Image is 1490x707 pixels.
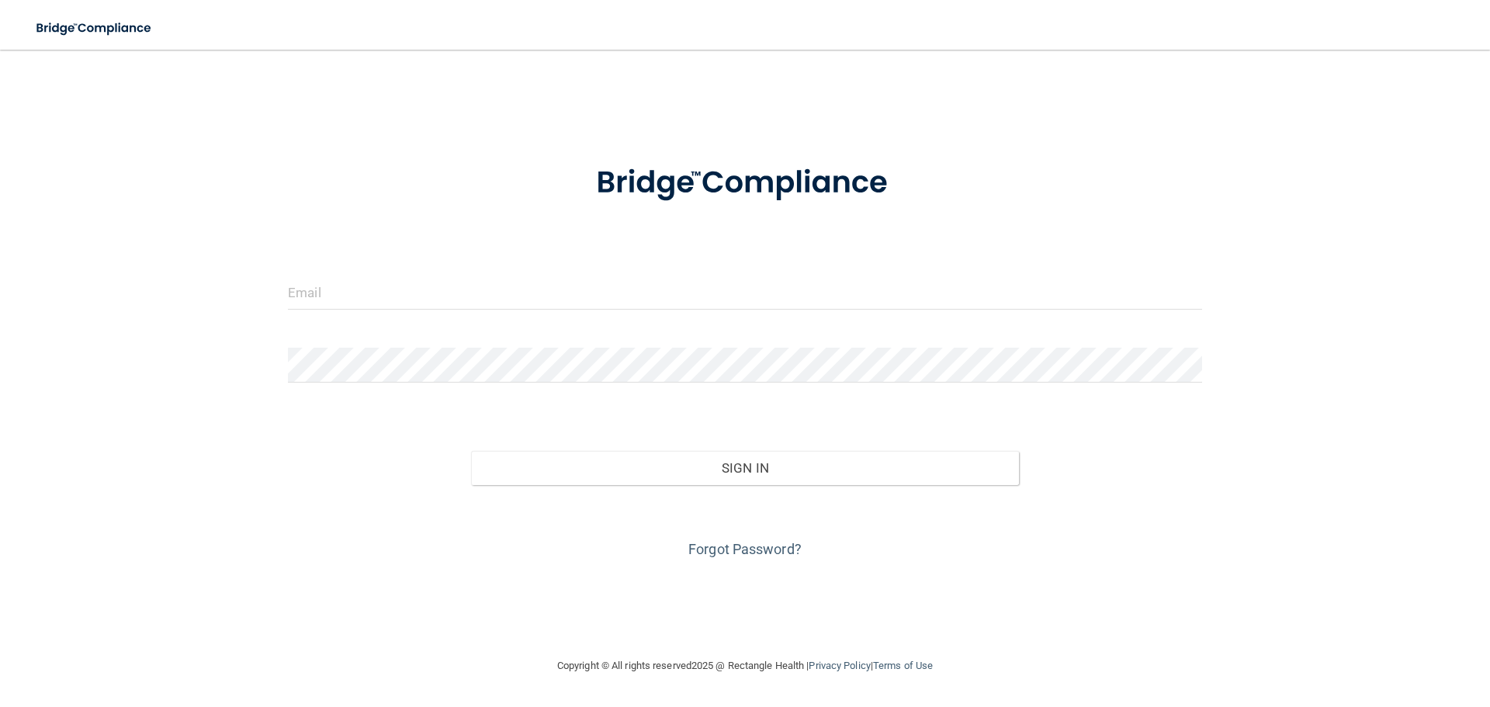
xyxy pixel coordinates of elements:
[471,451,1020,485] button: Sign In
[23,12,166,44] img: bridge_compliance_login_screen.278c3ca4.svg
[462,641,1028,691] div: Copyright © All rights reserved 2025 @ Rectangle Health | |
[873,660,933,671] a: Terms of Use
[288,275,1202,310] input: Email
[809,660,870,671] a: Privacy Policy
[688,541,802,557] a: Forgot Password?
[564,143,926,224] img: bridge_compliance_login_screen.278c3ca4.svg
